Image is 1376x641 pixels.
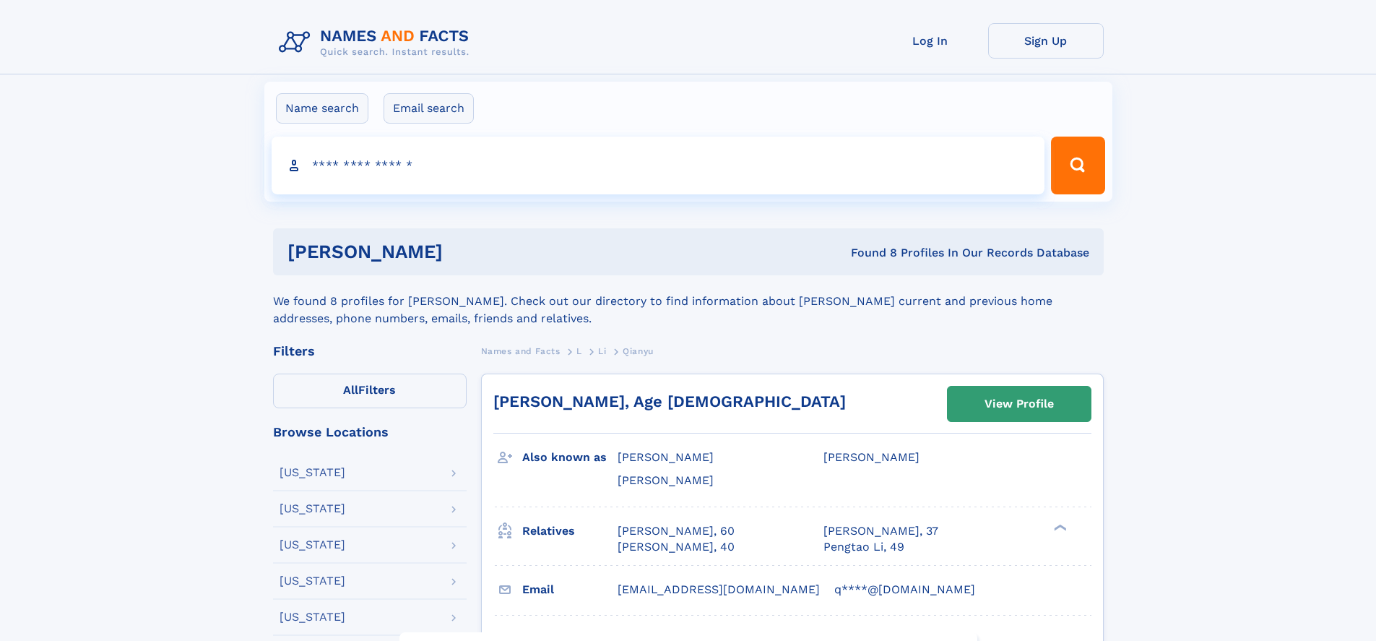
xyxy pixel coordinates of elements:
[646,245,1089,261] div: Found 8 Profiles In Our Records Database
[1050,522,1068,532] div: ❯
[273,345,467,358] div: Filters
[1051,137,1104,194] button: Search Button
[823,450,920,464] span: [PERSON_NAME]
[481,342,561,360] a: Names and Facts
[873,23,988,59] a: Log In
[280,503,345,515] div: [US_STATE]
[576,346,582,356] span: L
[493,392,846,410] a: [PERSON_NAME], Age [DEMOGRAPHIC_DATA]
[273,374,467,408] label: Filters
[598,342,606,360] a: Li
[273,275,1104,327] div: We found 8 profiles for [PERSON_NAME]. Check out our directory to find information about [PERSON_...
[618,473,714,487] span: [PERSON_NAME]
[576,342,582,360] a: L
[985,387,1054,421] div: View Profile
[273,426,467,439] div: Browse Locations
[287,243,647,261] h1: [PERSON_NAME]
[522,445,618,470] h3: Also known as
[598,346,606,356] span: Li
[618,539,735,555] a: [PERSON_NAME], 40
[623,346,654,356] span: Qianyu
[272,137,1045,194] input: search input
[343,383,358,397] span: All
[273,23,481,62] img: Logo Names and Facts
[384,93,474,124] label: Email search
[988,23,1104,59] a: Sign Up
[280,467,345,478] div: [US_STATE]
[522,577,618,602] h3: Email
[276,93,368,124] label: Name search
[280,539,345,551] div: [US_STATE]
[823,539,904,555] a: Pengtao Li, 49
[280,575,345,587] div: [US_STATE]
[948,387,1091,421] a: View Profile
[618,450,714,464] span: [PERSON_NAME]
[823,523,938,539] a: [PERSON_NAME], 37
[618,523,735,539] a: [PERSON_NAME], 60
[280,611,345,623] div: [US_STATE]
[522,519,618,543] h3: Relatives
[618,582,820,596] span: [EMAIL_ADDRESS][DOMAIN_NAME]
